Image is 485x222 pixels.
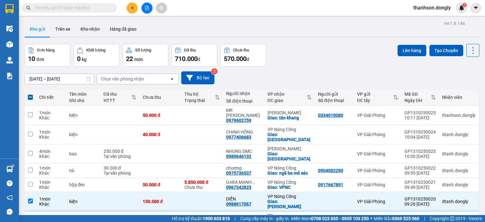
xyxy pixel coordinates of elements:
[6,25,13,32] img: warehouse-icon
[7,195,13,201] span: notification
[181,71,214,84] button: Bộ lọc
[69,113,97,118] div: kiện
[143,182,178,187] div: 50.000 đ
[404,115,436,120] div: 10:11 [DATE]
[404,201,436,207] div: 09:26 [DATE]
[82,57,87,62] span: kg
[50,21,75,37] button: Trên xe
[318,98,351,103] div: Số điện thoại
[28,55,35,63] span: 10
[429,45,463,56] button: Tạo Chuyến
[39,196,63,201] div: 1 món
[311,216,369,221] strong: 0708 023 035 - 0935 103 250
[69,199,97,204] div: kiện
[226,185,251,190] div: 0967342823
[233,48,249,52] div: Chưa thu
[12,165,14,167] sup: 1
[470,3,481,14] button: caret-down
[104,92,131,97] div: Đã thu
[267,132,312,142] div: Giao: THÁI HOÀ
[473,5,479,11] span: caret-down
[374,215,419,222] span: Miền Bắc
[159,6,164,10] span: aim
[37,48,55,52] div: Đơn hàng
[401,89,439,106] th: Toggle SortBy
[74,44,119,67] button: Khối lượng0kg
[357,132,398,137] div: VP Giải Phóng
[6,57,13,63] img: warehouse-icon
[267,115,312,120] div: Giao: tân khang
[226,99,261,104] div: Số điện thoại
[184,180,220,190] div: Chưa thu
[267,127,312,132] div: VP Nông Cống
[39,180,63,185] div: 1 món
[226,154,251,159] div: 0989646132
[171,44,217,67] button: Đã thu710.000đ
[267,92,307,97] div: VP nhận
[318,113,343,118] div: 0334010080
[135,48,151,52] div: Số lượng
[404,129,436,135] div: GP1310250024
[370,217,372,220] span: ⚪️
[198,57,200,62] span: đ
[26,6,31,10] span: search
[267,199,312,209] div: Giao: MINH NGHĨA
[398,45,426,56] button: Lên hàng
[463,3,465,7] span: 1
[126,55,133,63] span: 22
[143,199,178,204] div: 150.000 đ
[175,55,198,63] span: 710.000
[264,89,315,106] th: Toggle SortBy
[404,154,436,159] div: 10:00 [DATE]
[211,68,218,75] sup: 2
[459,5,464,11] img: icon-new-feature
[69,132,97,137] div: kiện
[404,92,431,97] div: Mã GD
[104,98,131,103] div: HTTT
[143,113,178,118] div: 50.000 đ
[404,98,431,103] div: Ngày ĐH
[69,168,97,173] div: túi
[172,215,230,222] span: Hỗ trợ kỹ thuật:
[39,154,63,159] div: Khác
[442,95,476,100] div: Nhân viên
[184,180,220,185] div: 5.850.000 đ
[226,201,251,207] div: 0988617067
[75,21,105,37] button: Kho nhận
[404,149,436,154] div: GP1310250023
[424,215,425,222] span: |
[247,57,249,62] span: đ
[462,3,467,7] sup: 1
[7,209,13,215] span: message
[442,168,476,173] div: dtanh.dongly
[267,146,312,151] div: [PERSON_NAME]
[100,89,140,106] th: Toggle SortBy
[181,89,223,106] th: Toggle SortBy
[226,135,251,140] div: 0977406683
[39,95,63,100] div: Chi tiết
[267,151,312,161] div: Giao: Trường Sơn
[184,48,196,52] div: Đã thu
[442,182,476,187] div: dtanh.dongly
[69,151,97,156] div: bao
[226,91,261,96] div: Người nhận
[354,89,401,106] th: Toggle SortBy
[141,3,153,14] button: file-add
[104,149,136,154] div: 250.000 đ
[291,215,369,222] span: Miền Nam
[130,6,135,10] span: plus
[442,132,476,137] div: dtanh.dongly
[25,74,94,84] input: Select a date range.
[5,4,14,14] img: logo-vxr
[226,118,251,123] div: 0979602759
[134,57,143,62] span: món
[442,151,476,156] div: dtanh.dongly
[240,215,290,222] span: Cung cấp máy in - giấy in:
[39,171,63,176] div: Khác
[105,21,141,37] button: Hàng đã giao
[143,95,178,100] div: Chưa thu
[450,216,454,221] span: copyright
[318,168,343,173] div: 0904082290
[39,110,63,115] div: 1 món
[442,199,476,204] div: dtanh.dongly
